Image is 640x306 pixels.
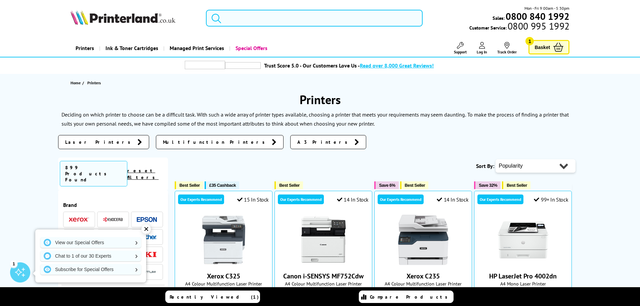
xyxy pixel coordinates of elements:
[40,237,141,248] a: View our Special Offers
[69,217,89,222] img: Xerox
[360,62,434,69] span: Read over 8,000 Great Reviews!
[61,111,466,118] p: Deciding on which printer to choose can be a difficult task. With such a wide array of printer ty...
[61,111,569,127] p: To make the process of finding a printer that suits your own personal needs, we have compiled som...
[507,23,569,29] span: 0800 995 1992
[489,272,557,280] a: HP LaserJet Pro 4002dn
[283,272,364,280] a: Canon i-SENSYS MF752Cdw
[274,181,303,189] button: Best Seller
[237,196,269,203] div: 15 In Stock
[534,196,568,203] div: 99+ In Stock
[178,194,224,204] div: Our Experts Recommend
[359,291,454,303] a: Compare Products
[87,80,101,85] span: Printers
[370,294,451,300] span: Compare Products
[156,135,284,149] a: Multifunction Printers
[40,264,141,275] a: Subscribe for Special Offers
[298,215,349,265] img: Canon i-SENSYS MF752Cdw
[405,183,425,188] span: Best Seller
[498,260,548,266] a: HP LaserJet Pro 4002dn
[137,233,157,241] a: Brother
[374,181,398,189] button: Save 6%
[10,260,17,267] div: 1
[137,252,157,257] img: OKI
[40,251,141,261] a: Chat to 1 of our 30 Experts
[175,181,203,189] button: Best Seller
[65,139,134,145] span: Laser Printers
[60,161,128,186] span: 899 Products Found
[179,183,200,188] span: Best Seller
[378,194,424,204] div: Our Experts Recommend
[141,224,151,234] div: ✕
[398,215,449,265] img: Xerox C235
[71,10,198,26] a: Printerland Logo
[264,62,434,69] a: Trust Score 5.0 - Our Customers Love Us -Read over 8,000 Great Reviews!
[477,194,523,204] div: Our Experts Recommend
[474,181,501,189] button: Save 32%
[407,272,440,280] a: Xerox C235
[185,61,225,69] img: trustpilot rating
[63,202,163,208] span: Brand
[454,49,467,54] span: Support
[69,215,89,224] a: Xerox
[298,260,349,266] a: Canon i-SENSYS MF752Cdw
[493,15,505,21] span: Sales:
[507,183,527,188] span: Best Seller
[379,183,395,188] span: Save 6%
[199,215,249,265] img: Xerox C325
[103,217,123,222] img: Kyocera
[528,40,569,54] a: Basket 1
[209,183,236,188] span: £35 Cashback
[437,196,468,203] div: 14 In Stock
[103,215,123,224] a: Kyocera
[498,215,548,265] img: HP LaserJet Pro 4002dn
[524,5,569,11] span: Mon - Fri 9:00am - 5:30pm
[469,23,569,31] span: Customer Service:
[163,40,229,57] a: Managed Print Services
[205,181,239,189] button: £35 Cashback
[137,234,157,239] img: Brother
[398,260,449,266] a: Xerox C235
[378,280,468,287] span: A4 Colour Multifunction Laser Printer
[454,42,467,54] a: Support
[137,250,157,259] a: OKI
[71,40,99,57] a: Printers
[506,10,569,23] b: 0800 840 1992
[165,291,260,303] a: Recently Viewed (1)
[478,280,568,287] span: A4 Mono Laser Printer
[290,135,366,149] a: A3 Printers
[476,163,494,169] span: Sort By:
[278,194,324,204] div: Our Experts Recommend
[137,215,157,224] a: Epson
[170,294,259,300] span: Recently Viewed (1)
[477,42,487,54] a: Log In
[178,280,269,287] span: A4 Colour Multifunction Laser Printer
[400,181,429,189] button: Best Seller
[229,40,272,57] a: Special Offers
[225,62,261,69] img: trustpilot rating
[127,168,159,180] a: reset filters
[479,183,497,188] span: Save 32%
[497,42,517,54] a: Track Order
[525,37,534,45] span: 1
[163,139,268,145] span: Multifunction Printers
[535,43,550,52] span: Basket
[505,13,569,19] a: 0800 840 1992
[137,268,157,276] img: Pantum
[99,40,163,57] a: Ink & Toner Cartridges
[71,10,175,25] img: Printerland Logo
[58,135,149,149] a: Laser Printers
[71,79,82,86] a: Home
[477,49,487,54] span: Log In
[502,181,530,189] button: Best Seller
[337,196,369,203] div: 14 In Stock
[199,260,249,266] a: Xerox C325
[278,280,369,287] span: A4 Colour Multifunction Laser Printer
[297,139,351,145] span: A3 Printers
[58,92,582,107] h1: Printers
[137,217,157,222] img: Epson
[279,183,300,188] span: Best Seller
[105,40,158,57] span: Ink & Toner Cartridges
[207,272,240,280] a: Xerox C325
